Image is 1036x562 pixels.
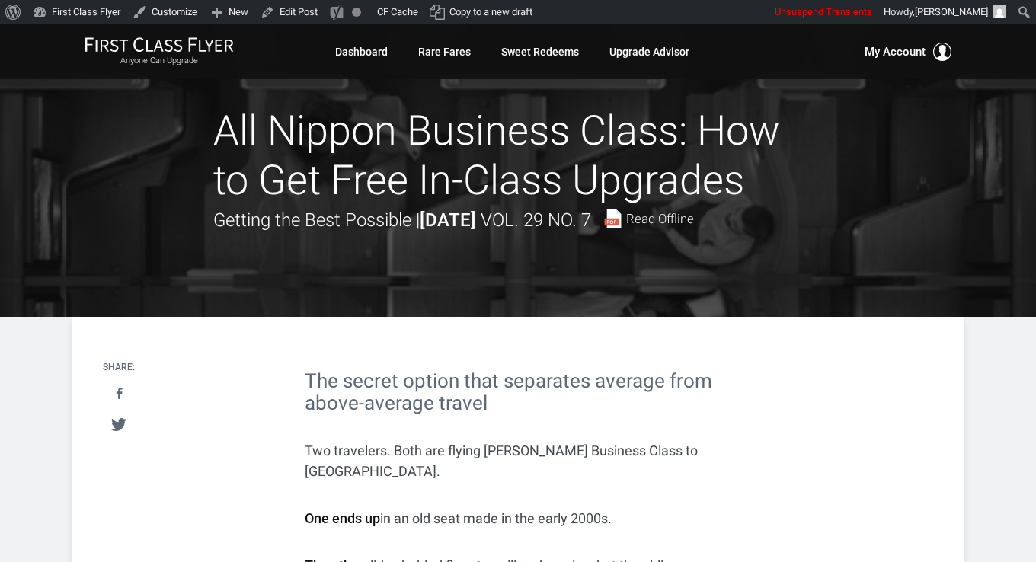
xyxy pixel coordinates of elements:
[865,43,926,61] span: My Account
[775,6,872,18] span: Unsuspend Transients
[103,362,135,372] h4: Share:
[609,38,689,65] a: Upgrade Advisor
[481,209,591,231] span: Vol. 29 No. 7
[213,107,823,206] h1: All Nippon Business Class: How to Get Free In-Class Upgrades
[305,508,731,528] p: in an old seat made in the early 2000s.
[603,209,622,228] img: pdf-file.svg
[626,212,694,225] span: Read Offline
[85,37,234,67] a: First Class FlyerAnyone Can Upgrade
[305,440,731,481] p: Two travelers. Both are flying [PERSON_NAME] Business Class to [GEOGRAPHIC_DATA].
[603,209,694,228] a: Read Offline
[915,6,988,18] span: [PERSON_NAME]
[85,56,234,66] small: Anyone Can Upgrade
[104,380,135,408] a: Share
[85,37,234,53] img: First Class Flyer
[104,410,135,439] a: Tweet
[420,209,476,231] strong: [DATE]
[501,38,579,65] a: Sweet Redeems
[305,510,380,526] strong: One ends up
[305,370,731,414] h2: The secret option that separates average from above-average travel
[335,38,388,65] a: Dashboard
[213,206,694,235] div: Getting the Best Possible |
[418,38,471,65] a: Rare Fares
[865,43,951,61] button: My Account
